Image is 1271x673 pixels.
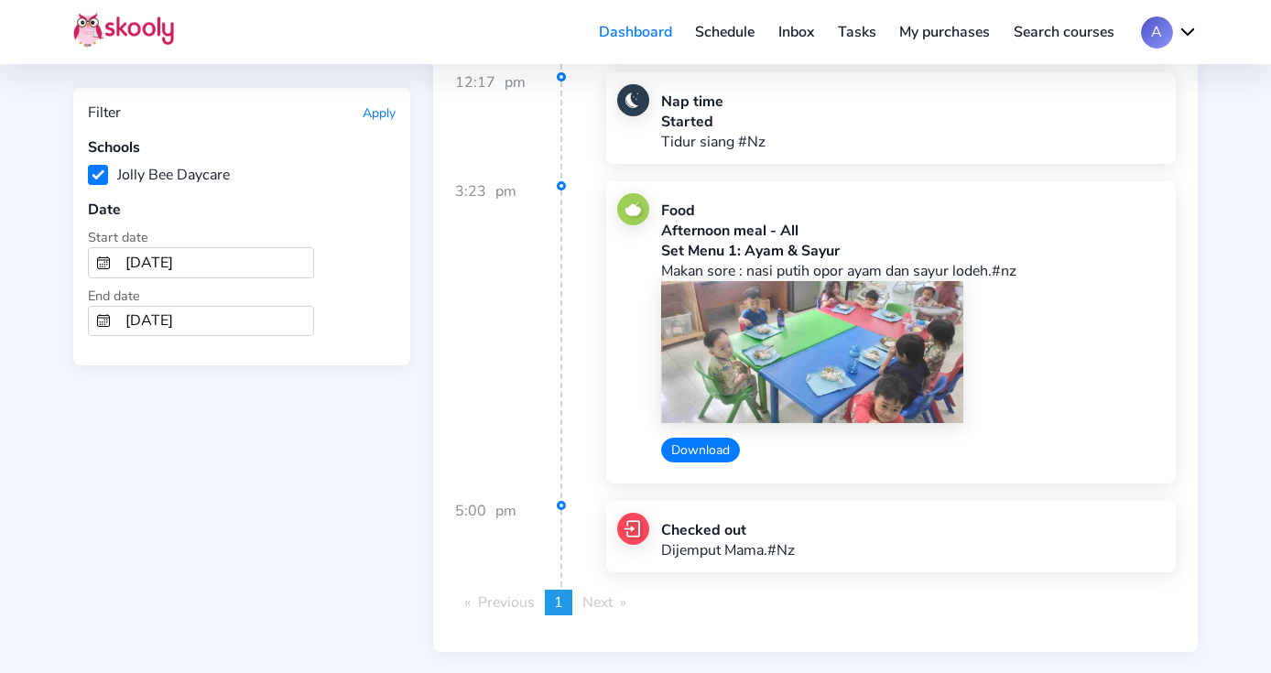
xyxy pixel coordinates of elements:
img: food.jpg [617,193,649,225]
input: To Date [118,307,313,336]
ion-icon: calendar outline [96,255,111,270]
div: Food [661,201,1164,221]
div: 12:17 [455,72,562,179]
div: Set Menu 1: Ayam & Sayur [661,241,1164,261]
button: Download [661,438,740,462]
label: Jolly Bee Daycare [88,165,230,185]
div: 5:00 [455,501,562,587]
div: Filter [88,103,121,123]
img: 202104071438387111897763368059003078994658452192202509171447426322873434754984.jpg [661,281,962,424]
div: Checked out [661,520,795,540]
img: nap.jpg [617,84,649,116]
button: Achevron down outline [1141,16,1198,49]
button: calendar outline [89,307,118,336]
a: My purchases [887,17,1002,47]
div: Started [661,112,766,132]
div: 3:23 [455,181,562,498]
input: From Date [118,248,313,277]
div: Date [88,200,396,220]
div: Schools [88,137,396,157]
div: pm [495,181,516,498]
span: Next [582,592,613,613]
img: checkout.jpg [617,513,649,545]
button: calendar outline [89,248,118,277]
a: Dashboard [587,17,684,47]
span: End date [88,287,140,305]
ion-icon: calendar outline [96,313,111,328]
a: Schedule [684,17,767,47]
a: Tasks [826,17,888,47]
p: Tidur siang #Nz [661,132,766,152]
a: Search courses [1002,17,1126,47]
span: Start date [88,228,148,246]
a: Inbox [766,17,826,47]
span: Previous [478,592,535,613]
p: Makan sore : nasi putih opor ayam dan sayur lodeh.#nz [661,261,1164,281]
div: Nap time [661,92,766,112]
ul: Pagination [455,590,1176,615]
div: pm [505,72,526,179]
img: Skooly [73,12,174,48]
span: 1 [554,592,563,613]
p: Dijemput Mama.#Nz [661,540,795,560]
div: Afternoon meal - All [661,221,1164,241]
div: pm [495,501,516,587]
button: Apply [363,104,396,122]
